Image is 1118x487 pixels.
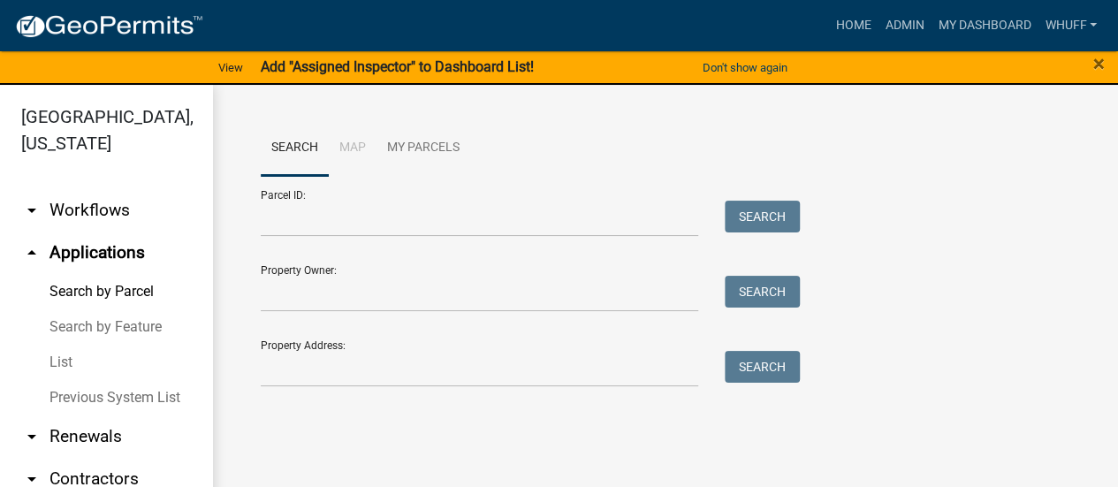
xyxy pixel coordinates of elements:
[1093,53,1105,74] button: Close
[211,53,250,82] a: View
[725,351,800,383] button: Search
[696,53,795,82] button: Don't show again
[878,9,931,42] a: Admin
[21,426,42,447] i: arrow_drop_down
[21,200,42,221] i: arrow_drop_down
[931,9,1038,42] a: My Dashboard
[1093,51,1105,76] span: ×
[725,201,800,232] button: Search
[261,120,329,177] a: Search
[376,120,470,177] a: My Parcels
[828,9,878,42] a: Home
[261,58,534,75] strong: Add "Assigned Inspector" to Dashboard List!
[1038,9,1104,42] a: whuff
[21,242,42,263] i: arrow_drop_up
[725,276,800,308] button: Search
